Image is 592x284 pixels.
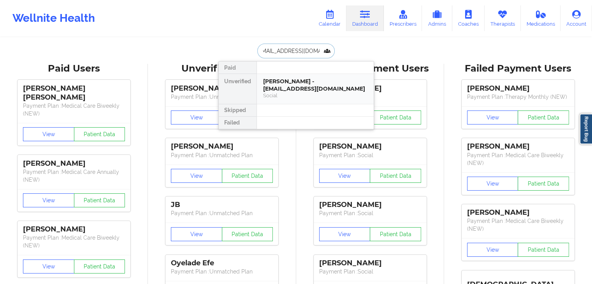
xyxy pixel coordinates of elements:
div: [PERSON_NAME] [171,84,273,93]
a: Medications [521,5,561,31]
button: Patient Data [370,110,421,124]
p: Payment Plan : Medical Care Biweekly (NEW) [467,151,569,167]
div: Oyelade Efe [171,259,273,268]
button: View [467,110,518,124]
p: Payment Plan : Social [319,209,421,217]
button: Patient Data [370,227,421,241]
p: Payment Plan : Unmatched Plan [171,268,273,275]
button: View [23,127,74,141]
button: View [467,177,518,191]
button: View [467,243,518,257]
p: Payment Plan : Social [319,268,421,275]
div: [PERSON_NAME] [319,200,421,209]
a: Account [560,5,592,31]
div: Failed Payment Users [450,63,587,75]
div: Social [263,92,367,99]
button: View [171,169,222,183]
a: Dashboard [346,5,384,31]
button: View [319,169,371,183]
p: Payment Plan : Medical Care Biweekly (NEW) [23,234,125,249]
a: Therapists [485,5,521,31]
button: View [23,193,74,207]
div: [PERSON_NAME] - [EMAIL_ADDRESS][DOMAIN_NAME] [263,78,367,92]
div: [PERSON_NAME] [467,84,569,93]
div: Unverified Users [153,63,290,75]
a: Calendar [313,5,346,31]
div: [PERSON_NAME] [319,259,421,268]
div: [PERSON_NAME] [23,225,125,234]
p: Payment Plan : Unmatched Plan [171,209,273,217]
button: View [171,110,222,124]
button: Patient Data [74,193,125,207]
div: [PERSON_NAME] [23,159,125,168]
a: Report Bug [580,114,592,144]
a: Prescribers [384,5,422,31]
button: Patient Data [222,169,273,183]
div: Unverified [219,74,256,104]
button: Patient Data [518,243,569,257]
div: Skipped [219,104,256,117]
div: [PERSON_NAME] [PERSON_NAME] [23,84,125,102]
button: View [171,227,222,241]
button: Patient Data [222,227,273,241]
button: Patient Data [370,169,421,183]
p: Payment Plan : Medical Care Biweekly (NEW) [467,217,569,233]
p: Payment Plan : Social [319,151,421,159]
button: Patient Data [74,259,125,273]
div: [PERSON_NAME] [467,208,569,217]
button: Patient Data [518,110,569,124]
div: [PERSON_NAME] [319,142,421,151]
button: View [319,227,371,241]
p: Payment Plan : Therapy Monthly (NEW) [467,93,569,101]
p: Payment Plan : Unmatched Plan [171,151,273,159]
button: Patient Data [518,177,569,191]
button: View [23,259,74,273]
a: Admins [422,5,452,31]
p: Payment Plan : Unmatched Plan [171,93,273,101]
p: Payment Plan : Medical Care Annually (NEW) [23,168,125,184]
button: Patient Data [74,127,125,141]
a: Coaches [452,5,485,31]
div: [PERSON_NAME] [467,142,569,151]
div: [PERSON_NAME] [171,142,273,151]
div: Paid [219,61,256,74]
div: Paid Users [5,63,142,75]
div: Failed [219,117,256,129]
p: Payment Plan : Medical Care Biweekly (NEW) [23,102,125,117]
div: JB [171,200,273,209]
